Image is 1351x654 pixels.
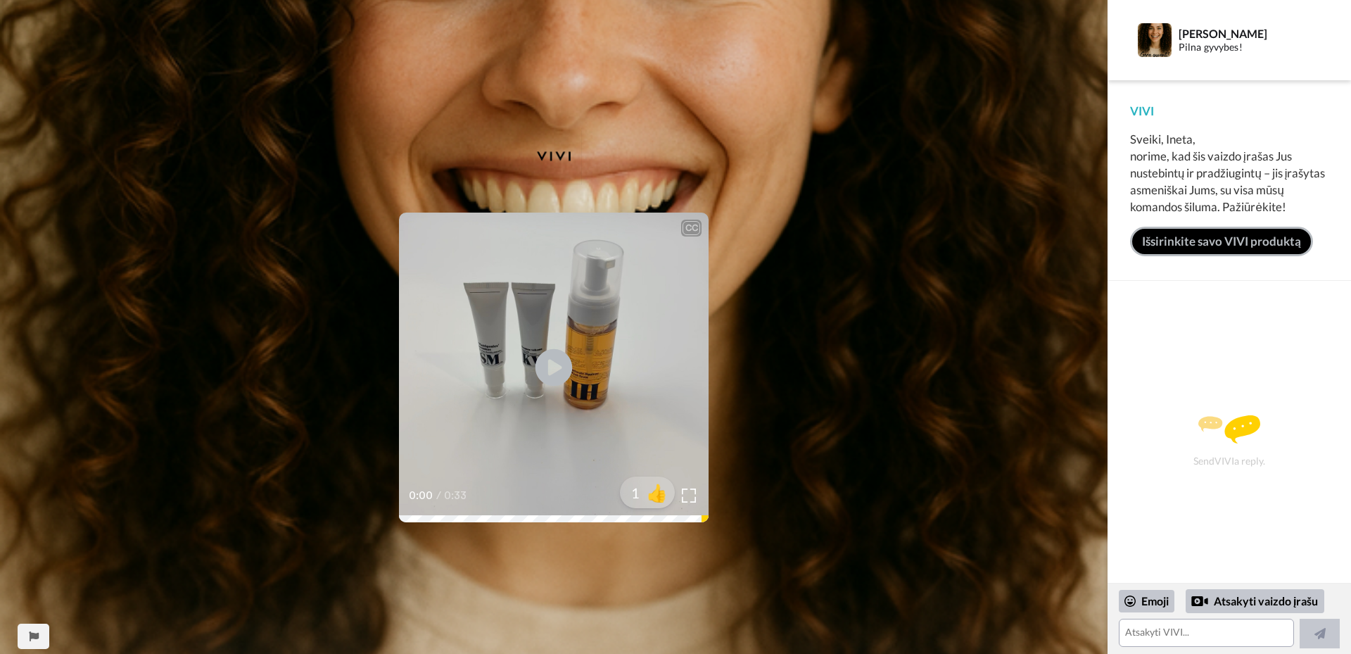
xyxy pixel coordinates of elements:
img: message.svg [1198,415,1260,444]
img: Profile Image [1138,23,1172,57]
img: Full screen [682,489,696,503]
span: 👍 [640,482,675,504]
span: 0:33 [444,487,469,504]
div: Reply by Video [1191,593,1208,610]
img: 82ca03c0-ae48-4968-b5c3-f088d9de5c8a [526,128,582,184]
button: 1👍 [620,477,675,508]
div: Emoji [1119,590,1174,612]
span: 0:00 [409,487,433,504]
span: 1 [620,483,640,503]
a: Išsirinkite savo VIVI produktą [1130,227,1313,256]
div: Send VIVI a reply. [1127,306,1332,576]
div: VIVI [1130,103,1328,120]
span: / [436,487,441,504]
div: Pilna gyvybes! [1179,42,1328,54]
div: CC [683,221,700,235]
div: Sveiki, Ineta, norime, kad šis vaizdo įrašas Jus nustebintų ir pradžiugintų – jis įrašytas asmeni... [1130,131,1328,215]
div: Atsakyti vaizdo įrašu [1186,589,1324,613]
div: [PERSON_NAME] [1179,27,1328,40]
